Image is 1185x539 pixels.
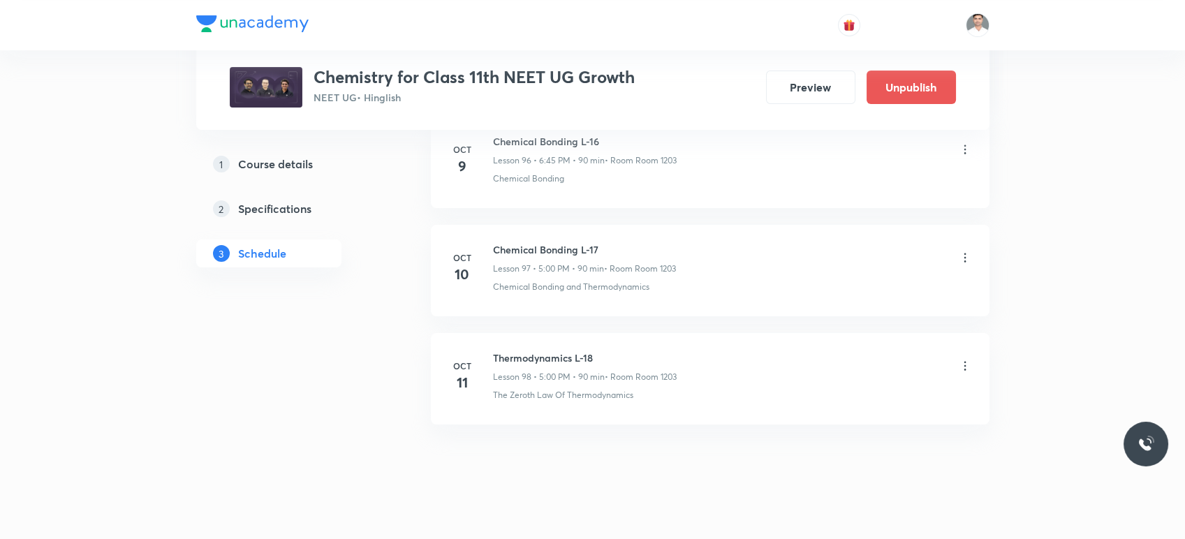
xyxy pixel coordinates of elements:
a: 2Specifications [196,195,386,223]
h5: Schedule [238,245,286,262]
h3: Chemistry for Class 11th NEET UG Growth [314,67,635,87]
p: Lesson 98 • 5:00 PM • 90 min [493,371,605,383]
button: Preview [766,71,855,104]
p: The Zeroth Law Of Thermodynamics [493,389,633,401]
img: a7590ee97e09403ea57c5e489dcbe281.jpg [230,67,302,108]
p: • Room Room 1203 [605,371,677,383]
h6: Chemical Bonding L-17 [493,242,676,257]
p: 1 [213,156,230,172]
h6: Oct [448,251,476,264]
h4: 9 [448,156,476,177]
a: 1Course details [196,150,386,178]
a: Company Logo [196,15,309,36]
h5: Course details [238,156,313,172]
p: Chemical Bonding and Thermodynamics [493,281,649,293]
p: NEET UG • Hinglish [314,90,635,105]
p: Chemical Bonding [493,172,564,185]
img: Company Logo [196,15,309,32]
button: Unpublish [867,71,956,104]
h4: 10 [448,264,476,285]
img: ttu [1138,436,1154,452]
h4: 11 [448,372,476,393]
h6: Oct [448,143,476,156]
p: 2 [213,200,230,217]
img: Mant Lal [966,13,989,37]
img: avatar [843,19,855,31]
p: Lesson 97 • 5:00 PM • 90 min [493,263,604,275]
p: • Room Room 1203 [604,263,676,275]
h6: Chemical Bonding L-16 [493,134,677,149]
h6: Thermodynamics L-18 [493,350,677,365]
h5: Specifications [238,200,311,217]
p: Lesson 96 • 6:45 PM • 90 min [493,154,605,167]
p: • Room Room 1203 [605,154,677,167]
h6: Oct [448,360,476,372]
p: 3 [213,245,230,262]
button: avatar [838,14,860,36]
